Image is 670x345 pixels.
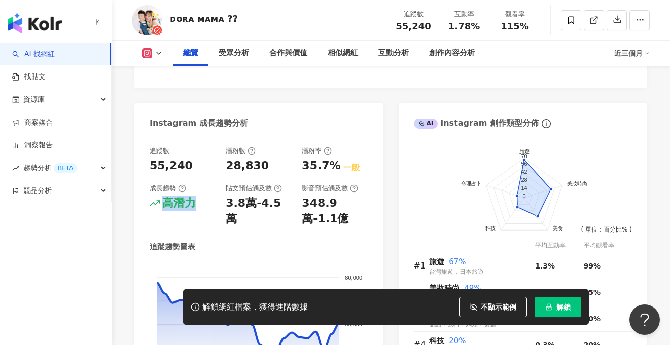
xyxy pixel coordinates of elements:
[150,158,193,174] div: 55,240
[226,184,282,193] div: 貼文預估觸及數
[12,165,19,172] span: rise
[302,196,368,227] div: 348.9萬-1.1億
[481,303,516,311] span: 不顯示範例
[226,146,256,156] div: 漲粉數
[429,268,484,275] span: 台灣旅遊．日本旅遊
[328,47,358,59] div: 相似網紅
[219,47,249,59] div: 受眾分析
[378,47,409,59] div: 互動分析
[345,321,362,327] tspan: 60,000
[552,225,562,231] text: 美食
[535,297,581,317] button: 解鎖
[302,146,332,156] div: 漲粉率
[302,158,340,174] div: 35.7%
[8,13,62,33] img: logo
[521,169,527,175] text: 42
[150,146,169,156] div: 追蹤數
[170,12,238,25] div: ᴅᴏʀᴀ ᴍᴀᴍᴀ ??
[535,241,583,250] div: 平均互動率
[414,259,429,272] div: #1
[23,179,52,202] span: 競品分析
[461,181,481,186] text: 命理占卜
[394,9,433,19] div: 追蹤數
[584,241,632,250] div: 平均觀看率
[464,284,481,293] span: 49%
[429,284,460,293] span: 美妝時尚
[150,118,248,129] div: Instagram 成長趨勢分析
[343,162,360,173] div: 一般
[150,184,186,193] div: 成長趨勢
[12,140,53,150] a: 洞察報告
[448,21,480,31] span: 1.78%
[302,184,358,193] div: 影音預估觸及數
[521,177,527,183] text: 28
[23,88,45,111] span: 資源庫
[202,302,308,313] div: 解鎖網紅檔案，獲得進階數據
[535,262,555,270] span: 1.3%
[345,275,362,281] tspan: 80,000
[162,196,196,211] div: 高潛力
[545,303,552,311] span: lock
[614,45,650,61] div: 近三個月
[540,118,552,130] span: info-circle
[23,157,77,179] span: 趨勢分析
[54,163,77,173] div: BETA
[521,184,527,190] text: 14
[12,72,46,82] a: 找貼文
[496,9,534,19] div: 觀看率
[501,21,529,31] span: 115%
[521,152,527,159] text: 70
[535,288,560,296] span: 0.03%
[522,193,525,199] text: 0
[226,158,269,174] div: 28,830
[485,225,496,231] text: 科技
[519,148,529,154] text: 旅遊
[12,118,53,128] a: 商案媒合
[269,47,307,59] div: 合作與價值
[183,47,198,59] div: 總覽
[449,257,466,266] span: 67%
[414,286,429,298] div: #2
[12,49,55,59] a: searchAI 找網紅
[414,119,438,129] div: AI
[414,118,539,129] div: Instagram 創作類型分佈
[445,9,483,19] div: 互動率
[584,288,601,296] span: 45%
[396,21,431,31] span: 55,240
[429,257,444,266] span: 旅遊
[150,242,195,252] div: 追蹤趨勢圖表
[567,181,587,186] text: 美妝時尚
[459,297,527,317] button: 不顯示範例
[584,262,601,270] span: 99%
[556,303,571,311] span: 解鎖
[226,196,292,227] div: 3.8萬-4.5萬
[521,161,527,167] text: 56
[132,5,162,35] img: KOL Avatar
[429,47,475,59] div: 創作內容分析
